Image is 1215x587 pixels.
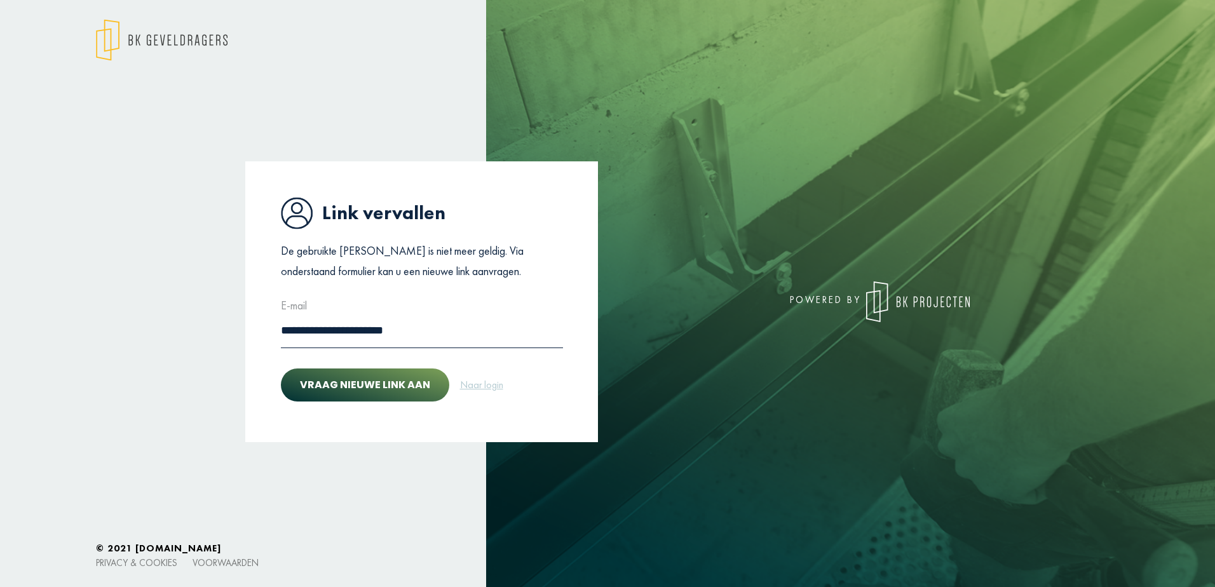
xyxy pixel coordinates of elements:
div: powered by [617,281,970,322]
h6: © 2021 [DOMAIN_NAME] [96,543,1119,554]
img: icon [281,197,313,229]
p: De gebruikte [PERSON_NAME] is niet meer geldig. Via onderstaand formulier kan u een nieuwe link a... [281,241,563,282]
button: Vraag nieuwe link aan [281,368,449,401]
img: logo [96,19,227,61]
label: E-mail [281,295,307,316]
img: logo [866,281,970,322]
h1: Link vervallen [281,197,563,229]
a: Naar login [459,377,504,393]
a: Voorwaarden [193,557,259,569]
a: Privacy & cookies [96,557,177,569]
